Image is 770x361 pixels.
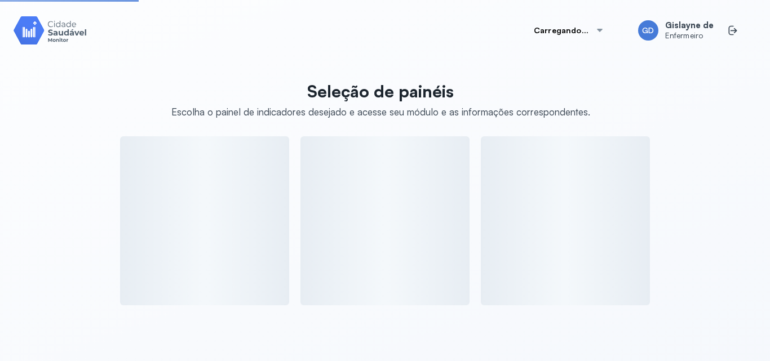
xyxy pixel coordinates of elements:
span: Enfermeiro [665,31,714,41]
span: Gislayne de [665,20,714,31]
div: Escolha o painel de indicadores desejado e acesse seu módulo e as informações correspondentes. [171,106,590,118]
img: Logotipo do produto Monitor [14,14,87,46]
span: GD [642,26,654,35]
button: Carregando... [520,19,618,42]
p: Seleção de painéis [171,81,590,101]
